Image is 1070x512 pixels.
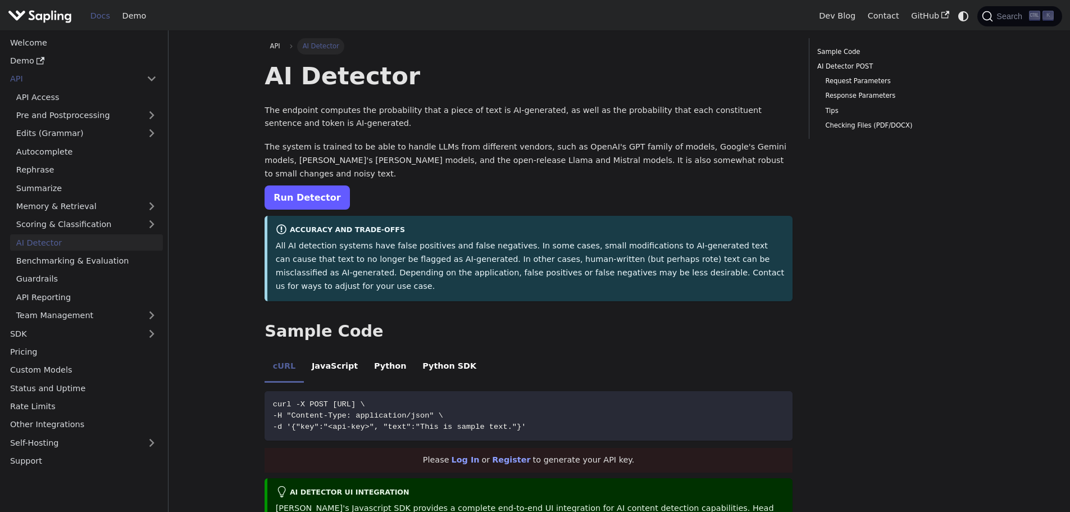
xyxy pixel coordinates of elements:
a: API [4,71,140,87]
button: Collapse sidebar category 'API' [140,71,163,87]
a: Sample Code [817,47,969,57]
a: Pricing [4,344,163,360]
a: Summarize [10,180,163,196]
li: Python [366,352,415,383]
h1: AI Detector [265,61,793,91]
iframe: Intercom live chat [1032,474,1059,501]
h2: Sample Code [265,321,793,342]
a: Team Management [10,307,163,324]
a: Pre and Postprocessing [10,107,163,124]
p: The endpoint computes the probability that a piece of text is AI-generated, as well as the probab... [265,104,793,131]
span: AI Detector [297,38,344,54]
span: API [270,42,280,50]
a: API Access [10,89,163,105]
a: Rate Limits [4,398,163,415]
div: Accuracy and Trade-offs [276,224,785,237]
a: Status and Uptime [4,380,163,396]
li: JavaScript [304,352,366,383]
div: AI Detector UI integration [276,486,785,500]
span: curl -X POST [URL] \ [273,400,365,409]
a: Guardrails [10,271,163,287]
span: -H "Content-Type: application/json" \ [273,411,443,420]
a: Demo [4,53,163,69]
a: Request Parameters [825,76,966,87]
a: Custom Models [4,362,163,378]
a: Tips [825,106,966,116]
a: Benchmarking & Evaluation [10,253,163,269]
a: Sapling.ai [8,8,76,24]
a: API [265,38,285,54]
a: Rephrase [10,162,163,178]
a: Self-Hosting [4,434,163,451]
a: Contact [862,7,905,25]
p: The system is trained to be able to handle LLMs from different vendors, such as OpenAI's GPT fami... [265,141,793,180]
kbd: K [1042,11,1054,21]
button: Search (Ctrl+K) [977,6,1062,26]
a: AI Detector POST [817,61,969,72]
a: Scoring & Classification [10,216,163,233]
p: All AI detection systems have false positives and false negatives. In some cases, small modificat... [276,239,785,293]
img: Sapling.ai [8,8,72,24]
nav: Breadcrumbs [265,38,793,54]
li: Python SDK [415,352,485,383]
a: Welcome [4,34,163,51]
a: GitHub [905,7,955,25]
a: Memory & Retrieval [10,198,163,215]
a: Support [4,453,163,469]
a: API Reporting [10,289,163,305]
a: Docs [84,7,116,25]
a: Dev Blog [813,7,861,25]
a: Log In [452,455,480,464]
a: Demo [116,7,152,25]
a: SDK [4,325,140,342]
button: Expand sidebar category 'SDK' [140,325,163,342]
a: Edits (Grammar) [10,125,163,142]
div: Please or to generate your API key. [265,448,793,473]
li: cURL [265,352,303,383]
a: Run Detector [265,185,349,210]
a: Checking Files (PDF/DOCX) [825,120,966,131]
a: Autocomplete [10,143,163,160]
button: Switch between dark and light mode (currently system mode) [955,8,972,24]
a: Response Parameters [825,90,966,101]
a: AI Detector [10,234,163,251]
span: -d '{"key":"<api-key>", "text":"This is sample text."}' [273,423,526,431]
span: Search [993,12,1029,21]
a: Register [492,455,530,464]
a: Other Integrations [4,416,163,433]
